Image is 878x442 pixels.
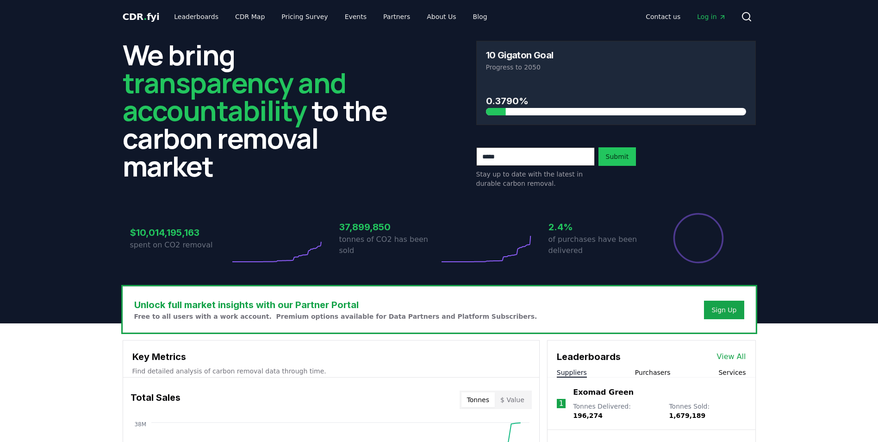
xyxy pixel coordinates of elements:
h2: We bring to the carbon removal market [123,41,402,180]
a: Log in [690,8,733,25]
a: Blog [466,8,495,25]
button: Services [718,368,746,377]
a: About Us [419,8,463,25]
p: tonnes of CO2 has been sold [339,234,439,256]
p: Find detailed analysis of carbon removal data through time. [132,366,530,376]
h3: 37,899,850 [339,220,439,234]
a: CDR Map [228,8,272,25]
span: 1,679,189 [669,412,705,419]
nav: Main [167,8,494,25]
p: Tonnes Delivered : [573,402,660,420]
button: Purchasers [635,368,671,377]
a: View All [717,351,746,362]
a: Events [337,8,374,25]
a: Sign Up [711,305,736,315]
p: Progress to 2050 [486,63,746,72]
span: Log in [697,12,726,21]
button: Suppliers [557,368,587,377]
button: $ Value [495,392,530,407]
button: Tonnes [461,392,495,407]
h3: 10 Gigaton Goal [486,51,554,60]
p: Free to all users with a work account. Premium options available for Data Partners and Platform S... [134,312,537,321]
h3: Leaderboards [557,350,621,364]
p: Stay up to date with the latest in durable carbon removal. [476,170,595,188]
a: Leaderboards [167,8,226,25]
a: Partners [376,8,417,25]
span: 196,274 [573,412,603,419]
button: Submit [598,147,636,166]
p: spent on CO2 removal [130,240,230,251]
h3: $10,014,195,163 [130,226,230,240]
div: Percentage of sales delivered [673,212,724,264]
span: CDR fyi [123,11,160,22]
a: CDR.fyi [123,10,160,23]
h3: Total Sales [131,391,181,409]
h3: Key Metrics [132,350,530,364]
h3: 2.4% [548,220,648,234]
a: Pricing Survey [274,8,335,25]
p: of purchases have been delivered [548,234,648,256]
button: Sign Up [704,301,744,319]
nav: Main [638,8,733,25]
tspan: 38M [134,421,146,428]
span: . [143,11,147,22]
h3: Unlock full market insights with our Partner Portal [134,298,537,312]
h3: 0.3790% [486,94,746,108]
p: Tonnes Sold : [669,402,746,420]
span: transparency and accountability [123,63,346,129]
p: 1 [559,398,563,409]
a: Contact us [638,8,688,25]
a: Exomad Green [573,387,634,398]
